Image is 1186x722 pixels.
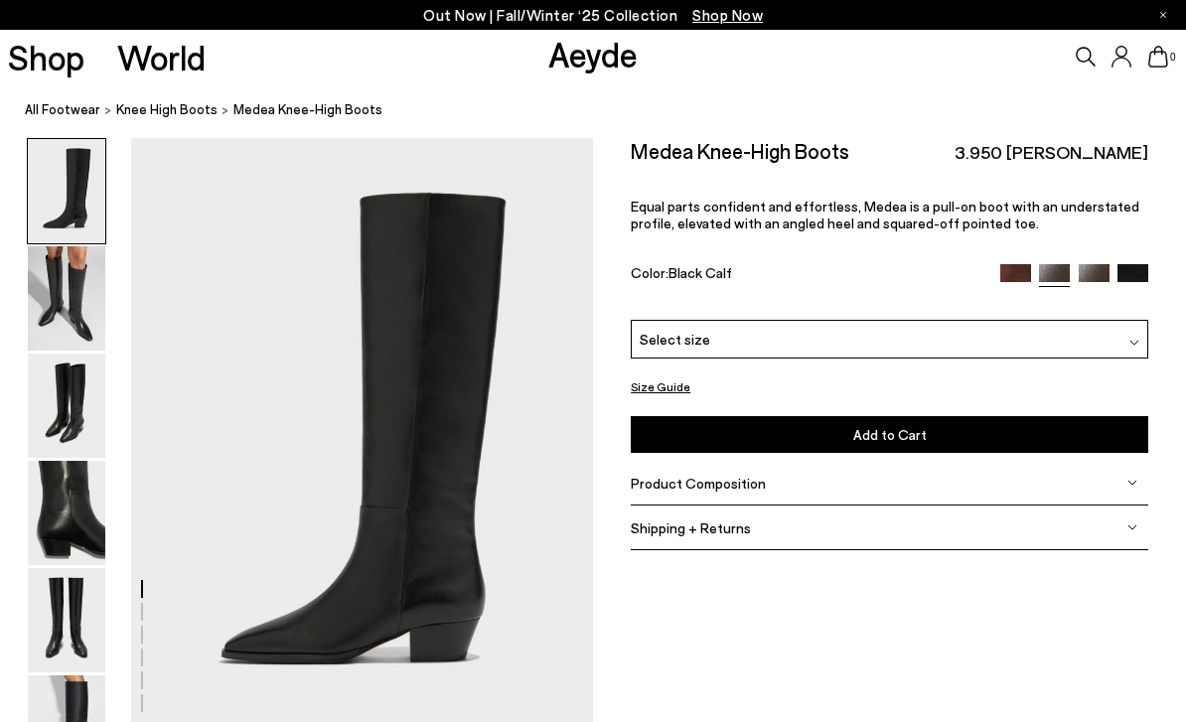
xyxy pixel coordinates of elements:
[116,101,218,117] span: knee high boots
[631,198,1148,231] p: Equal parts confident and effortless, Medea is a pull-on boot with an understated profile, elevat...
[631,374,690,399] button: Size Guide
[28,568,105,672] img: Medea Knee-High Boots - Image 5
[1127,478,1137,488] img: svg%3E
[631,264,983,287] div: Color:
[25,99,100,120] a: All Footwear
[1127,522,1137,532] img: svg%3E
[233,99,382,120] span: Medea Knee-High Boots
[640,329,710,350] span: Select size
[28,139,105,243] img: Medea Knee-High Boots - Image 1
[117,40,206,74] a: World
[1148,46,1168,68] a: 0
[8,40,84,74] a: Shop
[668,264,732,281] span: Black Calf
[692,6,763,24] span: Navigate to /collections/new-in
[423,3,763,28] p: Out Now | Fall/Winter ‘25 Collection
[853,426,927,443] span: Add to Cart
[28,246,105,351] img: Medea Knee-High Boots - Image 2
[548,33,638,74] a: Aeyde
[1168,52,1178,63] span: 0
[25,83,1186,138] nav: breadcrumb
[28,354,105,458] img: Medea Knee-High Boots - Image 3
[631,138,849,163] h2: Medea Knee-High Boots
[631,519,751,536] span: Shipping + Returns
[28,461,105,565] img: Medea Knee-High Boots - Image 4
[631,475,766,492] span: Product Composition
[955,140,1148,165] span: 3.950 [PERSON_NAME]
[631,416,1148,453] button: Add to Cart
[116,99,218,120] a: knee high boots
[1129,338,1139,348] img: svg%3E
